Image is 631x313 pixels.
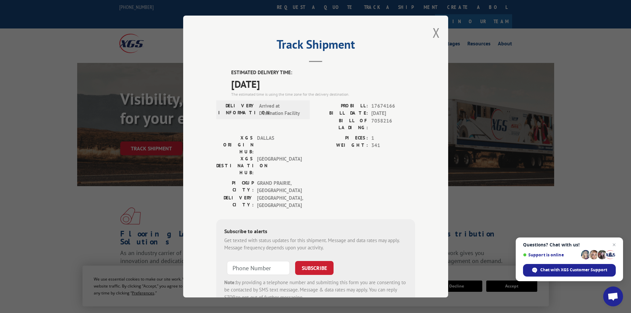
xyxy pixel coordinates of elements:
div: by providing a telephone number and submitting this form you are consenting to be contacted by SM... [224,279,407,301]
span: 17674166 [371,102,415,110]
button: Close modal [433,24,440,41]
span: [GEOGRAPHIC_DATA] , [GEOGRAPHIC_DATA] [257,194,302,209]
label: BILL OF LADING: [316,117,368,131]
span: 1 [371,134,415,142]
button: SUBSCRIBE [295,261,334,275]
span: Questions? Chat with us! [523,242,616,247]
div: The estimated time is using the time zone for the delivery destination. [231,91,415,97]
label: DELIVERY CITY: [216,194,254,209]
div: Chat with XGS Customer Support [523,264,616,277]
label: PROBILL: [316,102,368,110]
span: Support is online [523,252,579,257]
span: [GEOGRAPHIC_DATA] [257,155,302,176]
label: PICKUP CITY: [216,180,254,194]
span: Close chat [610,241,618,249]
span: GRAND PRAIRIE , [GEOGRAPHIC_DATA] [257,180,302,194]
label: ESTIMATED DELIVERY TIME: [231,69,415,77]
span: Arrived at Destination Facility [259,102,304,117]
label: XGS DESTINATION HUB: [216,155,254,176]
div: Subscribe to alerts [224,227,407,237]
div: Get texted with status updates for this shipment. Message and data rates may apply. Message frequ... [224,237,407,252]
span: Chat with XGS Customer Support [540,267,607,273]
input: Phone Number [227,261,290,275]
label: XGS ORIGIN HUB: [216,134,254,155]
label: PIECES: [316,134,368,142]
h2: Track Shipment [216,40,415,52]
label: DELIVERY INFORMATION: [218,102,256,117]
span: [DATE] [371,110,415,117]
span: 341 [371,142,415,149]
div: Open chat [603,287,623,306]
span: DALLAS [257,134,302,155]
span: [DATE] [231,77,415,91]
label: BILL DATE: [316,110,368,117]
strong: Note: [224,279,236,286]
span: 7058216 [371,117,415,131]
label: WEIGHT: [316,142,368,149]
